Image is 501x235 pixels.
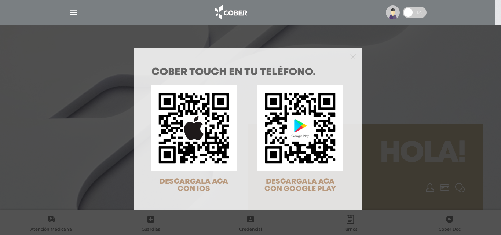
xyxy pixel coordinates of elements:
img: qr-code [257,85,343,171]
h1: COBER TOUCH en tu teléfono. [151,67,344,78]
span: DESCARGALA ACA CON GOOGLE PLAY [264,178,336,192]
span: DESCARGALA ACA CON IOS [160,178,228,192]
img: qr-code [151,85,237,171]
button: Close [350,53,356,59]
